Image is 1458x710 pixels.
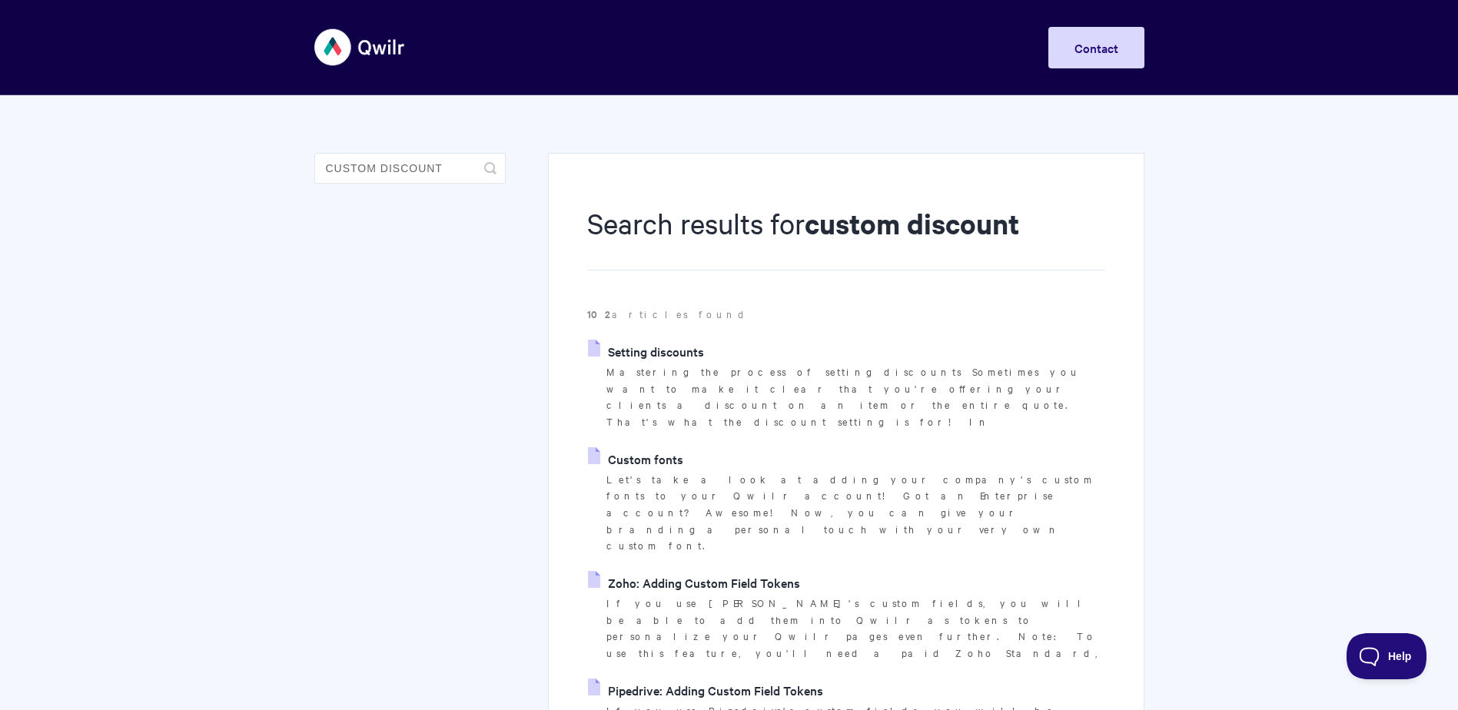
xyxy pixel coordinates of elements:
iframe: Toggle Customer Support [1347,633,1427,679]
a: Setting discounts [588,340,704,363]
input: Search [314,153,506,184]
a: Contact [1048,27,1144,68]
p: Let's take a look at adding your company's custom fonts to your Qwilr account! Got an Enterprise ... [606,471,1104,555]
p: Mastering the process of setting discounts Sometimes you want to make it clear that you're offeri... [606,363,1104,430]
strong: custom discount [805,204,1019,242]
strong: 102 [587,307,612,321]
h1: Search results for [587,204,1104,270]
p: If you use [PERSON_NAME]'s custom fields, you will be able to add them into Qwilr as tokens to pe... [606,595,1104,662]
p: articles found [587,306,1104,323]
img: Qwilr Help Center [314,18,406,76]
a: Pipedrive: Adding Custom Field Tokens [588,678,823,702]
a: Zoho: Adding Custom Field Tokens [588,571,800,594]
a: Custom fonts [588,447,683,470]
